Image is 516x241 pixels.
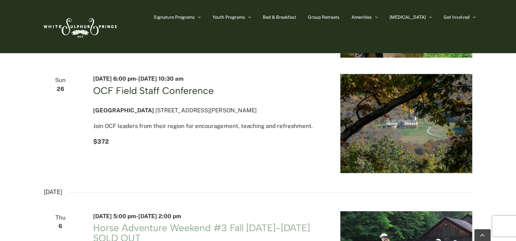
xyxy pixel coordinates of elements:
[40,11,119,43] img: White Sulphur Springs Logo
[93,75,136,82] span: [DATE] 6:00 pm
[340,74,472,173] img: Heritage House Fall-min
[212,15,245,19] span: Youth Programs
[44,187,62,197] time: [DATE]
[93,138,109,145] span: $372
[93,75,184,82] time: -
[93,121,324,131] p: Join OCF leaders from their region for encouragement, teaching and refreshment.
[390,15,426,19] span: [MEDICAL_DATA]
[444,15,470,19] span: Get Involved
[138,75,184,82] span: [DATE] 10:30 am
[44,221,77,231] span: 6
[93,107,154,114] span: [GEOGRAPHIC_DATA]
[155,107,256,114] span: [STREET_ADDRESS][PERSON_NAME]
[44,75,77,85] span: Sun
[154,15,195,19] span: Signature Programs
[44,212,77,222] span: Thu
[93,85,213,96] a: OCF Field Staff Conference
[93,212,136,219] span: [DATE] 5:00 pm
[93,212,181,219] time: -
[263,15,296,19] span: Bed & Breakfast
[351,15,372,19] span: Amenities
[138,212,181,219] span: [DATE] 2:00 pm
[308,15,340,19] span: Group Retreats
[44,84,77,94] span: 26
